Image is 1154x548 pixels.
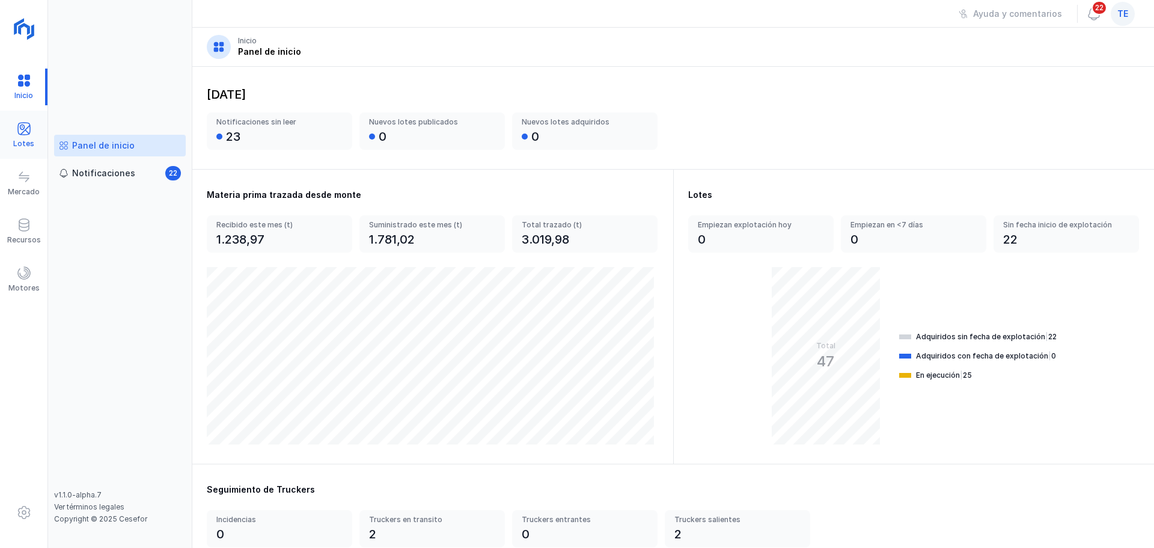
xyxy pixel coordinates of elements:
span: | [1045,332,1048,341]
div: Recursos [7,235,41,245]
div: Adquiridos sin fecha de explotación 22 [916,332,1057,342]
div: 0 [216,526,224,543]
div: Empiezan en <7 días [850,220,963,230]
a: Truckers en transito2 [359,510,505,547]
div: [DATE] [207,86,1140,98]
div: Recibido este mes (t) [216,220,343,230]
div: Lotes [688,189,1140,201]
div: Copyright © 2025 Cesefor [54,514,186,524]
div: 23 [226,128,240,145]
div: 3.019,98 [522,231,569,248]
div: Mercado [8,187,40,197]
div: Notificaciones [72,167,135,179]
a: Ver términos legales [54,502,124,511]
div: Truckers en transito [369,515,482,525]
div: Nuevos lotes publicados [369,117,482,127]
div: Materia prima trazada desde monte [207,189,659,201]
div: 0 [698,231,706,248]
div: Notificaciones sin leer [216,117,329,127]
span: 22 [165,166,181,180]
img: logoRight.svg [9,14,39,44]
div: 0 [850,231,858,248]
a: Notificaciones22 [54,162,186,184]
div: 0 [531,128,539,145]
a: Nuevos lotes publicados0 [359,112,505,150]
button: Ayuda y comentarios [951,4,1070,24]
a: Truckers entrantes0 [512,510,658,547]
a: Empiezan explotación hoy0 [688,215,834,253]
div: En ejecución 25 [916,371,972,380]
div: Lotes [13,139,34,149]
div: Ayuda y comentarios [973,8,1062,20]
div: Panel de inicio [238,46,301,58]
div: 0 [379,128,386,145]
a: Nuevos lotes adquiridos0 [512,112,658,150]
div: Total trazado (t) [522,220,648,230]
div: Truckers entrantes [522,515,635,525]
span: | [1048,351,1051,360]
div: 22 [1003,231,1018,248]
span: | [960,371,963,380]
div: Truckers salientes [674,515,787,525]
div: Empiezan explotación hoy [698,220,811,230]
div: Motores [8,283,40,293]
div: Sin fecha inicio de explotación [1003,220,1116,230]
a: Panel de inicio [54,135,186,156]
div: Nuevos lotes adquiridos [522,117,635,127]
div: v1.1.0-alpha.7 [54,490,186,500]
div: 2 [369,526,376,543]
div: 0 [522,526,530,543]
div: Panel de inicio [72,140,135,152]
div: Adquiridos con fecha de explotación 0 [916,351,1056,361]
span: 22 [1091,1,1107,15]
div: 2 [674,526,682,543]
div: 1.238,97 [216,231,264,248]
a: Sin fecha inicio de explotación22 [994,215,1139,253]
a: Truckers salientes2 [665,510,810,547]
a: Notificaciones sin leer23 [207,112,352,150]
span: te [1117,8,1128,20]
div: Inicio [238,36,257,46]
a: Incidencias0 [207,510,352,547]
div: Suministrado este mes (t) [369,220,495,230]
a: Empiezan en <7 días0 [841,215,986,253]
div: Incidencias [216,515,329,525]
div: Seguimiento de Truckers [207,484,1140,496]
div: 1.781,02 [369,231,415,248]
